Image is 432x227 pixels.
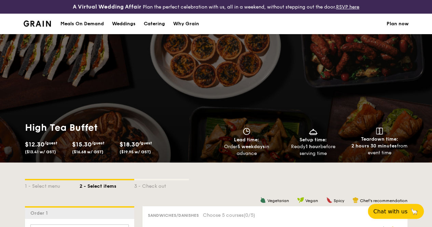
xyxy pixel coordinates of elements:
[326,197,332,203] img: icon-spicy.37a8142b.svg
[56,14,108,34] a: Meals On Demand
[267,198,289,203] span: Vegetarian
[334,198,344,203] span: Spicy
[368,204,424,219] button: Chat with us🦙
[173,14,199,34] div: Why Grain
[241,128,252,135] img: icon-clock.2db775ea.svg
[139,141,152,145] span: /guest
[148,213,199,218] span: Sandwiches/Danishes
[361,136,398,142] span: Teardown time:
[72,3,360,11] div: Plan the perfect celebration with us, all in a weekend, without stepping out the door.
[140,14,169,34] a: Catering
[336,4,359,10] a: RSVP here
[260,197,266,203] img: icon-vegetarian.fe4039eb.svg
[349,143,410,156] div: from event time
[351,143,397,149] strong: 2 hours 30 minutes
[25,180,80,190] div: 1 - Select menu
[352,197,359,203] img: icon-chef-hat.a58ddaea.svg
[108,14,140,34] a: Weddings
[24,20,51,27] img: Grain
[112,14,136,34] div: Weddings
[305,198,318,203] span: Vegan
[120,150,151,154] span: ($19.95 w/ GST)
[387,14,409,34] a: Plan now
[44,141,57,145] span: /guest
[308,128,318,135] img: icon-dish.430c3a2e.svg
[60,14,104,34] div: Meals On Demand
[72,141,92,148] span: $15.30
[134,180,189,190] div: 3 - Check out
[203,212,255,218] span: Choose 5 courses
[169,14,203,34] a: Why Grain
[306,144,320,150] strong: 1 hour
[25,141,44,148] span: $12.30
[80,180,134,190] div: 2 - Select items
[24,20,51,27] a: Logotype
[92,141,104,145] span: /guest
[243,212,255,218] span: (0/5)
[234,137,259,143] span: Lead time:
[373,208,407,215] span: Chat with us
[30,210,51,216] span: Order 1
[299,137,327,143] span: Setup time:
[144,14,165,34] div: Catering
[237,144,265,150] strong: 5 weekdays
[376,128,383,134] img: icon-teardown.65201eee.svg
[25,150,56,154] span: ($13.41 w/ GST)
[73,3,141,11] h4: A Virtual Wedding Affair
[360,198,407,203] span: Chef's recommendation
[410,208,418,215] span: 🦙
[120,141,139,148] span: $18.30
[216,143,277,157] div: Order in advance
[72,150,103,154] span: ($16.68 w/ GST)
[25,122,213,134] h1: High Tea Buffet
[282,143,344,157] div: Ready before serving time
[297,197,304,203] img: icon-vegan.f8ff3823.svg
